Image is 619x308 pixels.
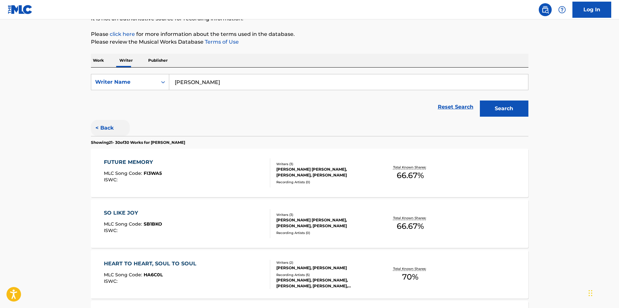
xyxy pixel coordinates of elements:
p: Please review the Musical Works Database [91,38,528,46]
img: MLC Logo [8,5,33,14]
img: help [558,6,566,14]
div: Recording Artists ( 0 ) [276,230,374,235]
div: [PERSON_NAME] [PERSON_NAME], [PERSON_NAME], [PERSON_NAME] [276,166,374,178]
button: Search [480,101,528,117]
button: < Back [91,120,130,136]
div: Writers ( 3 ) [276,212,374,217]
iframe: Chat Widget [587,277,619,308]
div: Recording Artists ( 5 ) [276,272,374,277]
span: 66.67 % [397,220,424,232]
a: Log In [572,2,611,18]
img: search [541,6,549,14]
a: FUTURE MEMORYMLC Song Code:FI3WA5ISWC:Writers (3)[PERSON_NAME] [PERSON_NAME], [PERSON_NAME], [PER... [91,149,528,197]
span: HA6C0L [144,272,163,278]
div: FUTURE MEMORY [104,158,162,166]
span: ISWC : [104,228,119,233]
span: SB1BKO [144,221,162,227]
span: MLC Song Code : [104,170,144,176]
span: MLC Song Code : [104,221,144,227]
a: Terms of Use [204,39,239,45]
div: Drag [589,283,592,303]
div: [PERSON_NAME], [PERSON_NAME] [276,265,374,271]
div: SO LIKE JOY [104,209,162,217]
p: Total Known Shares: [393,165,428,170]
div: Recording Artists ( 0 ) [276,180,374,185]
div: Writer Name [95,78,153,86]
div: Writers ( 2 ) [276,260,374,265]
div: HEART TO HEART, SOUL TO SOUL [104,260,200,268]
form: Search Form [91,74,528,120]
span: ISWC : [104,278,119,284]
div: Help [556,3,569,16]
a: HEART TO HEART, SOUL TO SOULMLC Song Code:HA6C0LISWC:Writers (2)[PERSON_NAME], [PERSON_NAME]Recor... [91,250,528,299]
span: 66.67 % [397,170,424,181]
p: Total Known Shares: [393,216,428,220]
div: [PERSON_NAME], [PERSON_NAME], [PERSON_NAME], [PERSON_NAME], [PERSON_NAME] [276,277,374,289]
p: Work [91,54,106,67]
span: MLC Song Code : [104,272,144,278]
div: [PERSON_NAME] [PERSON_NAME], [PERSON_NAME], [PERSON_NAME] [276,217,374,229]
a: SO LIKE JOYMLC Song Code:SB1BKOISWC:Writers (3)[PERSON_NAME] [PERSON_NAME], [PERSON_NAME], [PERSO... [91,199,528,248]
span: FI3WA5 [144,170,162,176]
span: 70 % [402,271,418,283]
span: ISWC : [104,177,119,183]
p: Publisher [146,54,170,67]
p: Showing 21 - 30 of 30 Works for [PERSON_NAME] [91,140,185,145]
a: click here [110,31,135,37]
div: Writers ( 3 ) [276,162,374,166]
a: Reset Search [435,100,477,114]
p: Please for more information about the terms used in the database. [91,30,528,38]
p: Total Known Shares: [393,266,428,271]
a: Public Search [539,3,552,16]
p: Writer [117,54,135,67]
